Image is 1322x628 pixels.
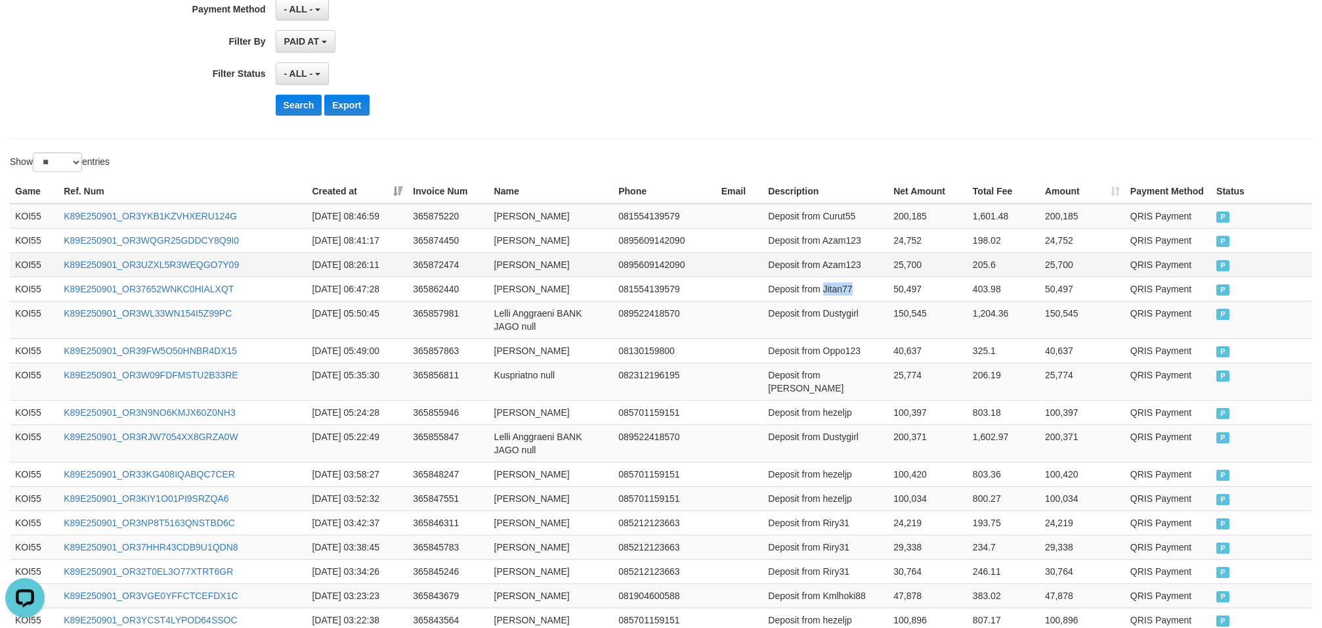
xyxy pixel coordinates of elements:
td: 365843679 [408,583,488,608]
td: 193.75 [968,510,1040,535]
td: 085701159151 [613,486,715,510]
th: Game [10,179,58,204]
td: KOI55 [10,462,58,486]
td: 325.1 [968,338,1040,363]
a: K89E250901_OR32T0EL3O77XTRT6GR [64,566,233,577]
td: 24,219 [888,510,968,535]
td: 50,497 [888,277,968,301]
td: Deposit from Azam123 [763,252,888,277]
th: Ref. Num [58,179,307,204]
a: K89E250901_OR3UZXL5R3WEQGO7Y09 [64,259,239,270]
a: K89E250901_OR3WQGR25GDDCY8Q9I0 [64,235,239,246]
span: PAID [1216,470,1229,481]
td: 24,752 [888,228,968,252]
td: KOI55 [10,486,58,510]
a: K89E250901_OR3KIY1O01PI9SRZQA6 [64,493,228,504]
td: 100,034 [1040,486,1125,510]
a: K89E250901_OR3VGE0YFFCTCEFDX1C [64,591,238,601]
td: 205.6 [968,252,1040,277]
span: PAID [1216,432,1229,443]
td: QRIS Payment [1125,559,1211,583]
td: KOI55 [10,400,58,424]
td: Deposit from Jitan77 [763,277,888,301]
td: 200,371 [1040,424,1125,462]
td: 25,700 [1040,252,1125,277]
td: 800.27 [968,486,1040,510]
td: Deposit from Azam123 [763,228,888,252]
td: 30,764 [1040,559,1125,583]
label: Show entries [10,152,110,172]
td: 085212123663 [613,559,715,583]
td: KOI55 [10,301,58,338]
td: [PERSON_NAME] [489,400,614,424]
td: Deposit from Dustygirl [763,301,888,338]
button: PAID AT [276,30,335,53]
td: KOI55 [10,228,58,252]
td: [PERSON_NAME] [489,486,614,510]
td: 0895609142090 [613,228,715,252]
td: 200,185 [1040,204,1125,229]
td: Lelli Anggraeni BANK JAGO null [489,301,614,338]
th: Invoice Num [408,179,488,204]
td: [DATE] 03:58:27 [307,462,408,486]
a: K89E250901_OR33KG408IQABQC7CER [64,469,235,480]
td: 365857981 [408,301,488,338]
td: 150,545 [1040,301,1125,338]
a: K89E250901_OR3YKB1KZVHXERU124G [64,211,237,221]
td: KOI55 [10,204,58,229]
td: 1,204.36 [968,301,1040,338]
td: 365872474 [408,252,488,277]
td: Kuspriatno null [489,363,614,400]
td: KOI55 [10,535,58,559]
span: PAID [1216,591,1229,602]
th: Description [763,179,888,204]
td: 40,637 [888,338,968,363]
td: 089522418570 [613,301,715,338]
span: PAID [1216,284,1229,296]
td: 085212123663 [613,535,715,559]
td: 25,700 [888,252,968,277]
td: 365845246 [408,559,488,583]
td: Deposit from hezeljp [763,400,888,424]
td: 47,878 [1040,583,1125,608]
td: 1,601.48 [968,204,1040,229]
span: PAID [1216,616,1229,627]
th: Payment Method [1125,179,1211,204]
td: 082312196195 [613,363,715,400]
td: 29,338 [1040,535,1125,559]
td: 085701159151 [613,400,715,424]
td: [DATE] 03:42:37 [307,510,408,535]
td: [PERSON_NAME] [489,535,614,559]
td: 100,397 [1040,400,1125,424]
td: 365862440 [408,277,488,301]
td: 365845783 [408,535,488,559]
span: PAID [1216,260,1229,271]
td: 100,420 [1040,462,1125,486]
td: 365855946 [408,400,488,424]
td: Deposit from Riry31 [763,559,888,583]
th: Name [489,179,614,204]
td: [DATE] 05:50:45 [307,301,408,338]
a: K89E250901_OR37652WNKC0HIALXQT [64,284,234,294]
td: 0895609142090 [613,252,715,277]
td: 383.02 [968,583,1040,608]
td: 100,397 [888,400,968,424]
td: 365875220 [408,204,488,229]
td: [DATE] 05:35:30 [307,363,408,400]
td: QRIS Payment [1125,400,1211,424]
td: [PERSON_NAME] [489,338,614,363]
td: [DATE] 05:22:49 [307,424,408,462]
td: [DATE] 03:34:26 [307,559,408,583]
td: Lelli Anggraeni BANK JAGO null [489,424,614,462]
button: Export [324,95,369,116]
td: KOI55 [10,424,58,462]
td: 40,637 [1040,338,1125,363]
td: [DATE] 05:24:28 [307,400,408,424]
a: K89E250901_OR3RJW7054XX8GRZA0W [64,432,238,442]
td: QRIS Payment [1125,462,1211,486]
span: - ALL - [284,68,313,79]
td: KOI55 [10,252,58,277]
a: K89E250901_OR39FW5O50HNBR4DX15 [64,346,237,356]
td: 100,034 [888,486,968,510]
td: QRIS Payment [1125,424,1211,462]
